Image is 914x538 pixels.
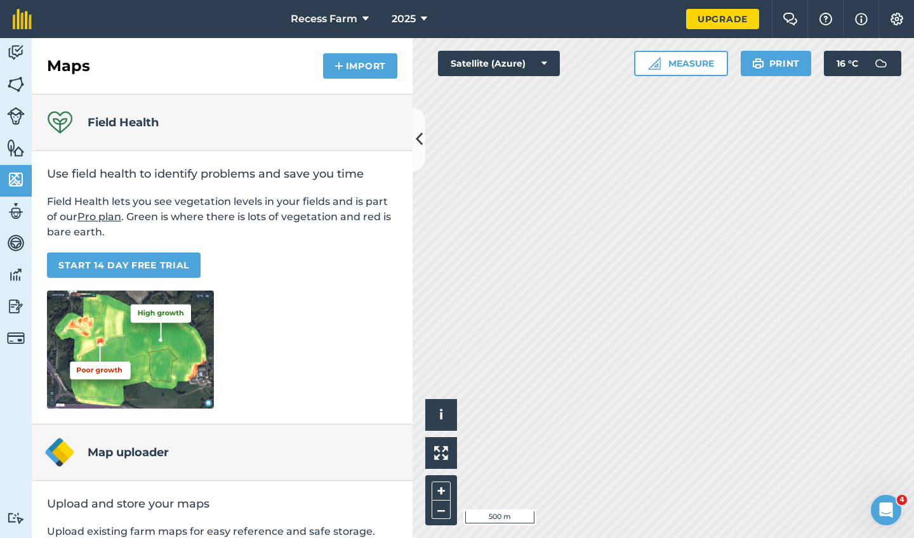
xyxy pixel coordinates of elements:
[88,443,169,461] h4: Map uploader
[871,495,901,525] iframe: Intercom live chat
[434,446,448,460] img: Four arrows, one pointing top left, one top right, one bottom right and the last bottom left
[334,58,343,74] img: svg+xml;base64,PHN2ZyB4bWxucz0iaHR0cDovL3d3dy53My5vcmcvMjAwMC9zdmciIHdpZHRoPSIxNCIgaGVpZ2h0PSIyNC...
[432,501,451,519] button: –
[818,13,833,25] img: A question mark icon
[77,211,121,223] a: Pro plan
[634,51,728,76] button: Measure
[7,329,25,347] img: svg+xml;base64,PD94bWwgdmVyc2lvbj0iMS4wIiBlbmNvZGluZz0idXRmLTgiPz4KPCEtLSBHZW5lcmF0b3I6IEFkb2JlIE...
[741,51,812,76] button: Print
[47,253,201,278] a: START 14 DAY FREE TRIAL
[889,13,904,25] img: A cog icon
[323,53,397,79] button: Import
[47,194,397,240] p: Field Health lets you see vegetation levels in your fields and is part of our . Green is where th...
[7,75,25,94] img: svg+xml;base64,PHN2ZyB4bWxucz0iaHR0cDovL3d3dy53My5vcmcvMjAwMC9zdmciIHdpZHRoPSI1NiIgaGVpZ2h0PSI2MC...
[752,56,764,71] img: svg+xml;base64,PHN2ZyB4bWxucz0iaHR0cDovL3d3dy53My5vcmcvMjAwMC9zdmciIHdpZHRoPSIxOSIgaGVpZ2h0PSIyNC...
[44,437,75,468] img: Map uploader logo
[425,399,457,431] button: i
[686,9,759,29] a: Upgrade
[7,233,25,253] img: svg+xml;base64,PD94bWwgdmVyc2lvbj0iMS4wIiBlbmNvZGluZz0idXRmLTgiPz4KPCEtLSBHZW5lcmF0b3I6IEFkb2JlIE...
[291,11,357,27] span: Recess Farm
[47,496,397,511] h2: Upload and store your maps
[7,107,25,125] img: svg+xml;base64,PD94bWwgdmVyc2lvbj0iMS4wIiBlbmNvZGluZz0idXRmLTgiPz4KPCEtLSBHZW5lcmF0b3I6IEFkb2JlIE...
[7,170,25,189] img: svg+xml;base64,PHN2ZyB4bWxucz0iaHR0cDovL3d3dy53My5vcmcvMjAwMC9zdmciIHdpZHRoPSI1NiIgaGVpZ2h0PSI2MC...
[837,51,858,76] span: 16 ° C
[392,11,416,27] span: 2025
[7,43,25,62] img: svg+xml;base64,PD94bWwgdmVyc2lvbj0iMS4wIiBlbmNvZGluZz0idXRmLTgiPz4KPCEtLSBHZW5lcmF0b3I6IEFkb2JlIE...
[438,51,560,76] button: Satellite (Azure)
[7,202,25,221] img: svg+xml;base64,PD94bWwgdmVyc2lvbj0iMS4wIiBlbmNvZGluZz0idXRmLTgiPz4KPCEtLSBHZW5lcmF0b3I6IEFkb2JlIE...
[13,9,32,29] img: fieldmargin Logo
[7,297,25,316] img: svg+xml;base64,PD94bWwgdmVyc2lvbj0iMS4wIiBlbmNvZGluZz0idXRmLTgiPz4KPCEtLSBHZW5lcmF0b3I6IEFkb2JlIE...
[47,166,397,181] h2: Use field health to identify problems and save you time
[47,56,90,76] h2: Maps
[88,114,159,131] h4: Field Health
[897,495,907,505] span: 4
[824,51,901,76] button: 16 °C
[783,13,798,25] img: Two speech bubbles overlapping with the left bubble in the forefront
[7,512,25,524] img: svg+xml;base64,PD94bWwgdmVyc2lvbj0iMS4wIiBlbmNvZGluZz0idXRmLTgiPz4KPCEtLSBHZW5lcmF0b3I6IEFkb2JlIE...
[7,265,25,284] img: svg+xml;base64,PD94bWwgdmVyc2lvbj0iMS4wIiBlbmNvZGluZz0idXRmLTgiPz4KPCEtLSBHZW5lcmF0b3I6IEFkb2JlIE...
[432,482,451,501] button: +
[439,407,443,423] span: i
[648,57,661,70] img: Ruler icon
[855,11,868,27] img: svg+xml;base64,PHN2ZyB4bWxucz0iaHR0cDovL3d3dy53My5vcmcvMjAwMC9zdmciIHdpZHRoPSIxNyIgaGVpZ2h0PSIxNy...
[868,51,894,76] img: svg+xml;base64,PD94bWwgdmVyc2lvbj0iMS4wIiBlbmNvZGluZz0idXRmLTgiPz4KPCEtLSBHZW5lcmF0b3I6IEFkb2JlIE...
[7,138,25,157] img: svg+xml;base64,PHN2ZyB4bWxucz0iaHR0cDovL3d3dy53My5vcmcvMjAwMC9zdmciIHdpZHRoPSI1NiIgaGVpZ2h0PSI2MC...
